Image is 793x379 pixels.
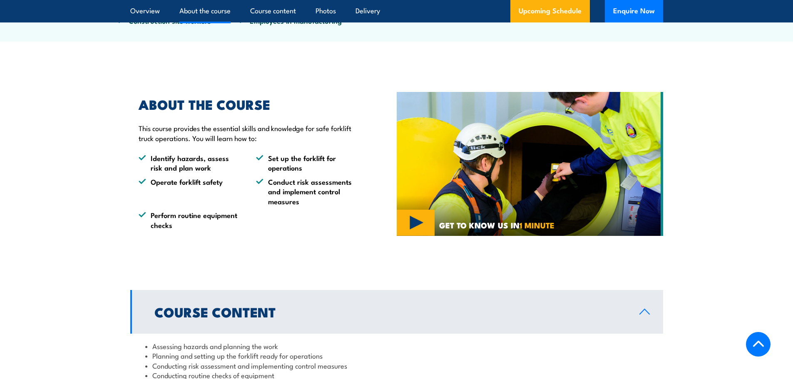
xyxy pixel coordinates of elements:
li: Construction site workers [117,16,238,25]
li: Set up the forklift for operations [256,153,358,173]
span: GET TO KNOW US IN [439,221,554,229]
a: Course Content [130,290,663,334]
p: This course provides the essential skills and knowledge for safe forklift truck operations. You w... [139,123,358,143]
li: Perform routine equipment checks [139,210,241,230]
li: Conduct risk assessments and implement control measures [256,177,358,206]
h2: ABOUT THE COURSE [139,98,358,110]
strong: 1 MINUTE [520,219,554,231]
li: Identify hazards, assess risk and plan work [139,153,241,173]
li: Operate forklift safety [139,177,241,206]
li: Assessing hazards and planning the work [145,341,648,351]
li: Planning and setting up the forklift ready for operations [145,351,648,360]
li: Conducting risk assessment and implementing control measures [145,361,648,370]
li: Employees in manufacturing [238,16,359,25]
h2: Course Content [154,306,626,317]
